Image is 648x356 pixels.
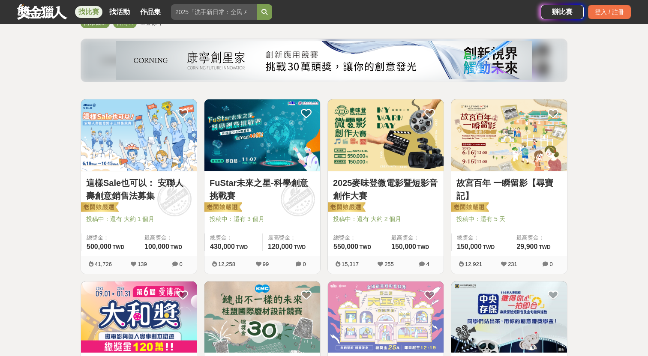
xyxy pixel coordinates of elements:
a: FuStar未來之星-科學創意挑戰賽 [210,177,315,202]
span: 120,000 [268,243,293,250]
span: 430,000 [210,243,235,250]
img: Cover Image [328,281,444,353]
span: 0 [303,261,306,267]
span: 100,000 [144,243,169,250]
a: 辦比賽 [541,5,584,19]
span: 41,726 [95,261,112,267]
span: TWD [417,244,429,250]
span: 最高獎金： [268,233,315,242]
a: 故宮百年 一瞬留影【尋寶記】 [456,177,562,202]
img: 老闆娘嚴選 [450,202,489,214]
a: 作品集 [137,6,164,18]
span: 139 [138,261,147,267]
span: 總獎金： [333,233,381,242]
img: Cover Image [81,281,197,353]
span: TWD [360,244,371,250]
span: 500,000 [87,243,111,250]
span: TWD [113,244,124,250]
div: 登入 / 註冊 [588,5,631,19]
a: 這樣Sale也可以： 安聯人壽創意銷售法募集 [86,177,192,202]
img: Cover Image [451,99,567,171]
span: TWD [483,244,495,250]
img: Cover Image [451,281,567,353]
span: 總獎金： [210,233,257,242]
span: TWD [294,244,306,250]
img: Cover Image [204,99,320,171]
img: 老闆娘嚴選 [326,202,366,214]
img: 老闆娘嚴選 [79,202,119,214]
img: Cover Image [328,99,444,171]
span: 投稿中：還有 大約 2 個月 [333,215,438,224]
img: 450e0687-a965-40c0-abf0-84084e733638.png [116,41,532,80]
img: Cover Image [81,99,197,171]
span: 最高獎金： [516,233,562,242]
span: 150,000 [457,243,482,250]
span: 最高獎金： [144,233,192,242]
span: 總獎金： [457,233,506,242]
span: TWD [539,244,550,250]
span: 投稿中：還有 5 天 [456,215,562,224]
span: 150,000 [391,243,416,250]
img: 老闆娘嚴選 [203,202,242,214]
a: 2025麥味登微電影暨短影音創作大賽 [333,177,438,202]
input: 2025「洗手新日常：全民 ALL IN」洗手歌全台徵選 [171,4,257,20]
span: TWD [236,244,248,250]
span: TWD [171,244,182,250]
span: 投稿中：還有 大約 1 個月 [86,215,192,224]
span: 99 [263,261,269,267]
span: 15,317 [342,261,359,267]
span: 550,000 [333,243,358,250]
span: 4 [426,261,429,267]
a: 找比賽 [75,6,102,18]
span: 231 [508,261,517,267]
span: 投稿中：還有 3 個月 [210,215,315,224]
a: 找活動 [106,6,133,18]
span: 255 [384,261,394,267]
span: 總獎金： [87,233,134,242]
span: 最高獎金： [391,233,438,242]
span: 29,900 [516,243,537,250]
span: 0 [179,261,182,267]
span: 12,258 [218,261,235,267]
img: Cover Image [204,281,320,353]
span: 0 [549,261,552,267]
span: 12,921 [465,261,482,267]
